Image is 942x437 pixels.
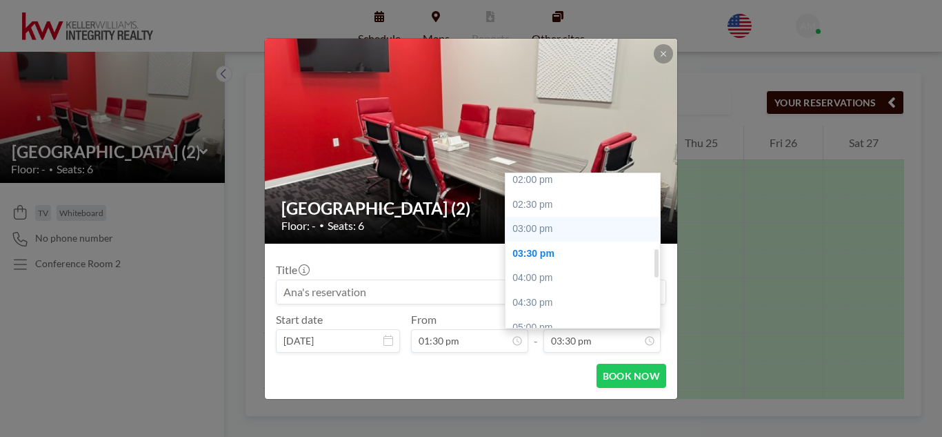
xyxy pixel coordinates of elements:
label: Start date [276,313,323,327]
button: BOOK NOW [597,364,666,388]
span: Floor: - [281,219,316,233]
input: Ana's reservation [277,280,665,304]
div: 03:00 pm [505,217,667,242]
span: • [319,220,324,231]
div: 02:00 pm [505,168,667,193]
span: Seats: 6 [328,219,364,233]
div: 02:30 pm [505,193,667,217]
span: - [534,318,538,348]
div: 05:00 pm [505,315,667,340]
label: From [411,313,437,327]
div: 04:00 pm [505,266,667,291]
label: Title [276,263,308,277]
div: 03:30 pm [505,242,667,266]
h2: [GEOGRAPHIC_DATA] (2) [281,198,662,219]
div: 04:30 pm [505,291,667,315]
